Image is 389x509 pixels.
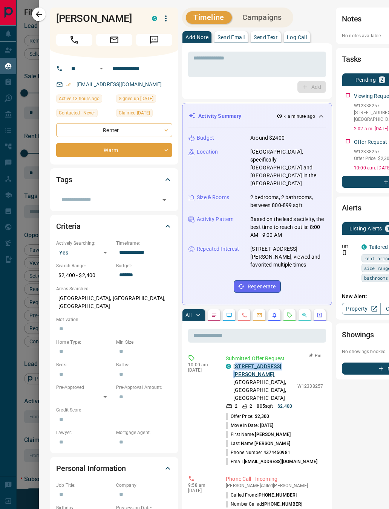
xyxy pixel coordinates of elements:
h1: [PERSON_NAME] [56,12,141,24]
span: [DATE] [260,423,274,428]
svg: Email Verified [66,82,71,87]
p: 10:00 am [188,362,214,367]
span: Signed up [DATE] [119,95,153,102]
svg: Notes [211,312,217,318]
p: 2 [250,403,252,410]
span: Call [56,34,92,46]
p: 2 [380,77,383,82]
p: Based on the lead's activity, the best time to reach out is: 8:00 AM - 9:00 AM [250,215,326,239]
div: condos.ca [361,244,367,250]
div: condos.ca [226,364,231,369]
button: Regenerate [234,280,281,293]
p: Listing Alerts [349,226,382,231]
span: [PHONE_NUMBER] [257,492,297,498]
p: Around $2400 [250,134,285,142]
p: , [GEOGRAPHIC_DATA], [GEOGRAPHIC_DATA], [GEOGRAPHIC_DATA] [233,363,294,402]
span: Email [96,34,132,46]
p: Phone Number: [226,449,290,456]
p: [STREET_ADDRESS][PERSON_NAME], viewed and favorited multiple times [250,245,326,269]
p: Send Email [217,35,245,40]
p: Timeframe: [116,240,172,247]
p: [GEOGRAPHIC_DATA], [GEOGRAPHIC_DATA], [GEOGRAPHIC_DATA] [56,292,172,312]
p: Budget [197,134,214,142]
p: Activity Pattern [197,215,234,223]
svg: Listing Alerts [271,312,277,318]
p: Pre-Approval Amount: [116,384,172,391]
p: [DATE] [188,488,214,493]
span: [EMAIL_ADDRESS][DOMAIN_NAME] [244,459,317,464]
p: Size & Rooms [197,194,229,201]
p: Pre-Approved: [56,384,112,391]
p: Called From: [226,492,297,498]
p: Offer Price: [226,413,269,420]
p: 2 [235,403,237,410]
span: Contacted - Never [59,109,95,117]
button: Open [97,64,106,73]
p: 2 bedrooms, 2 bathrooms, between 800-899 sqft [250,194,326,209]
svg: Push Notification Only [342,250,347,255]
p: Repeated Interest [197,245,239,253]
p: $2,400 - $2,400 [56,269,112,282]
p: Add Note [185,35,208,40]
span: Active 13 hours ago [59,95,100,102]
p: Pending [355,77,376,82]
p: Company: [116,482,172,489]
p: Credit Score: [56,407,172,413]
span: [PHONE_NUMBER] [263,501,303,507]
div: Fri Aug 15 2025 [56,94,112,105]
svg: Opportunities [302,312,308,318]
h2: Criteria [56,220,81,232]
span: 4374450981 [263,450,290,455]
p: $2,400 [277,403,292,410]
p: Min Size: [116,339,172,346]
h2: Personal Information [56,462,126,474]
span: Message [136,34,172,46]
a: [EMAIL_ADDRESS][DOMAIN_NAME] [77,81,162,87]
p: [GEOGRAPHIC_DATA], specifically [GEOGRAPHIC_DATA] and [GEOGRAPHIC_DATA] in the [GEOGRAPHIC_DATA] [250,148,326,187]
p: Move In Date: [226,422,273,429]
svg: Emails [256,312,262,318]
p: Baths: [116,361,172,368]
svg: Lead Browsing Activity [226,312,232,318]
p: Areas Searched: [56,285,172,292]
button: Open [159,195,170,205]
p: 805 sqft [257,403,273,410]
div: Warm [56,143,172,157]
p: Job Title: [56,482,112,489]
p: Mortgage Agent: [116,429,172,436]
div: Renter [56,123,172,137]
span: [PERSON_NAME] [254,441,290,446]
p: First Name: [226,431,291,438]
p: Submitted Offer Request [226,355,323,363]
p: Email: [226,458,317,465]
div: Criteria [56,217,172,235]
p: Send Text [254,35,278,40]
p: W12338257 [297,383,323,390]
p: 9:58 am [188,483,214,488]
h2: Showings [342,329,374,341]
div: Mon Aug 11 2025 [116,94,172,105]
div: Personal Information [56,459,172,477]
p: Last Name: [226,440,290,447]
h2: Notes [342,13,361,25]
button: Pin [304,352,326,359]
div: Tags [56,171,172,189]
div: Wed Aug 13 2025 [116,109,172,119]
button: Campaigns [235,11,289,24]
p: Budget: [116,262,172,269]
p: Beds: [56,361,112,368]
a: [STREET_ADDRESS][PERSON_NAME] [233,363,281,377]
span: Claimed [DATE] [119,109,150,117]
svg: Agent Actions [317,312,323,318]
div: condos.ca [152,16,157,21]
p: Log Call [287,35,307,40]
p: Home Type: [56,339,112,346]
p: [DATE] [188,367,214,373]
h2: Alerts [342,202,361,214]
p: Activity Summary [198,112,241,120]
p: Search Range: [56,262,112,269]
button: Timeline [186,11,232,24]
h2: Tags [56,174,72,186]
div: Yes [56,247,112,259]
h2: Tasks [342,53,361,65]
